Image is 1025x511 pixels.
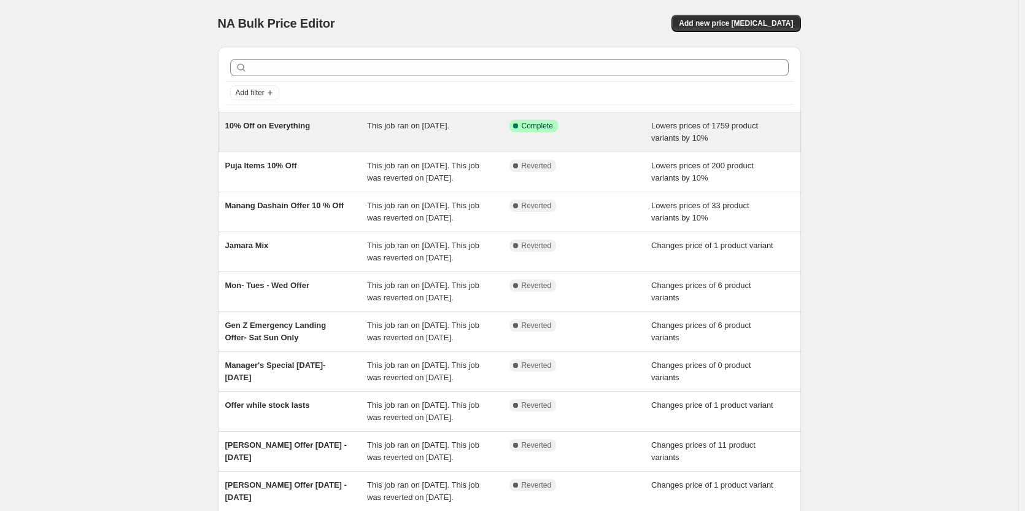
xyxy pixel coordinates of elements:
[651,361,751,382] span: Changes prices of 0 product variants
[225,321,327,342] span: Gen Z Emergency Landing Offer- Sat Sun Only
[651,480,773,490] span: Changes price of 1 product variant
[367,201,479,222] span: This job ran on [DATE]. This job was reverted on [DATE].
[522,281,552,291] span: Reverted
[522,161,552,171] span: Reverted
[230,85,279,100] button: Add filter
[225,440,347,462] span: [PERSON_NAME] Offer [DATE] - [DATE]
[651,321,751,342] span: Changes prices of 6 product variants
[367,161,479,182] span: This job ran on [DATE]. This job was reverted on [DATE].
[522,321,552,330] span: Reverted
[225,281,309,290] span: Mon- Tues - Wed Offer
[218,17,335,30] span: NA Bulk Price Editor
[522,241,552,251] span: Reverted
[367,440,479,462] span: This job ran on [DATE]. This job was reverted on [DATE].
[225,121,311,130] span: 10% Off on Everything
[522,400,552,410] span: Reverted
[225,361,326,382] span: Manager's Special [DATE]- [DATE]
[367,281,479,302] span: This job ran on [DATE]. This job was reverted on [DATE].
[522,201,552,211] span: Reverted
[671,15,800,32] button: Add new price [MEDICAL_DATA]
[367,480,479,502] span: This job ran on [DATE]. This job was reverted on [DATE].
[225,161,297,170] span: Puja Items 10% Off
[367,321,479,342] span: This job ran on [DATE]. This job was reverted on [DATE].
[522,361,552,370] span: Reverted
[367,241,479,262] span: This job ran on [DATE]. This job was reverted on [DATE].
[679,18,793,28] span: Add new price [MEDICAL_DATA]
[651,121,758,142] span: Lowers prices of 1759 product variants by 10%
[367,361,479,382] span: This job ran on [DATE]. This job was reverted on [DATE].
[651,440,756,462] span: Changes prices of 11 product variants
[651,281,751,302] span: Changes prices of 6 product variants
[367,121,449,130] span: This job ran on [DATE].
[522,480,552,490] span: Reverted
[651,400,773,410] span: Changes price of 1 product variant
[651,201,749,222] span: Lowers prices of 33 product variants by 10%
[522,440,552,450] span: Reverted
[651,161,754,182] span: Lowers prices of 200 product variants by 10%
[225,241,269,250] span: Jamara Mix
[225,201,344,210] span: Manang Dashain Offer 10 % Off
[236,88,265,98] span: Add filter
[225,480,347,502] span: [PERSON_NAME] Offer [DATE] - [DATE]
[225,400,310,410] span: Offer while stock lasts
[367,400,479,422] span: This job ran on [DATE]. This job was reverted on [DATE].
[522,121,553,131] span: Complete
[651,241,773,250] span: Changes price of 1 product variant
